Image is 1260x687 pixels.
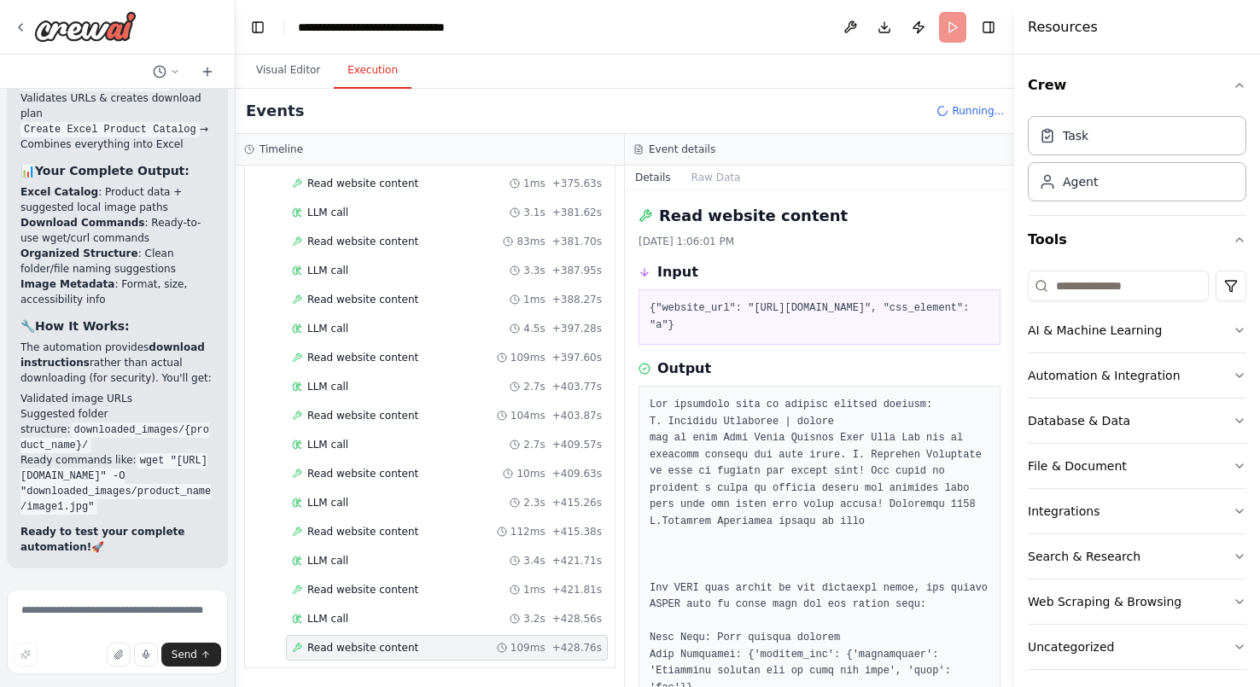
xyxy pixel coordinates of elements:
span: 109ms [510,351,545,364]
button: Execution [334,53,411,89]
span: 3.3s [523,264,545,277]
span: LLM call [307,264,348,277]
span: Read website content [307,351,418,364]
span: + 409.63s [552,467,602,480]
img: Logo [34,11,137,42]
span: + 415.38s [552,525,602,539]
button: Start a new chat [194,61,221,82]
button: Search & Research [1028,534,1246,579]
button: Improve this prompt [14,643,38,667]
code: wget "[URL][DOMAIN_NAME]" -O "downloaded_images/product_name/image1.jpg" [20,453,211,515]
h2: Read website content [659,204,848,228]
span: + 387.95s [552,264,602,277]
span: 3.1s [523,206,545,219]
h2: Events [246,99,304,123]
div: Automation & Integration [1028,367,1181,384]
div: AI & Machine Learning [1028,322,1162,339]
button: Automation & Integration [1028,353,1246,398]
button: Web Scraping & Browsing [1028,579,1246,624]
span: Read website content [307,525,418,539]
li: : Product data + suggested local image paths [20,184,214,215]
li: Ready commands like: [20,452,214,514]
span: + 381.62s [552,206,602,219]
div: Tools [1028,264,1246,684]
nav: breadcrumb [298,19,490,36]
span: 3.2s [523,612,545,626]
span: 112ms [510,525,545,539]
span: + 415.26s [552,496,602,509]
button: Switch to previous chat [146,61,187,82]
span: + 421.71s [552,554,602,568]
div: [DATE] 1:06:01 PM [639,235,1000,248]
span: LLM call [307,380,348,393]
span: 2.7s [523,380,545,393]
span: LLM call [307,554,348,568]
h3: Input [657,262,698,282]
span: + 375.63s [552,177,602,190]
li: Suggested folder structure: [20,406,214,452]
button: Send [161,643,221,667]
span: Send [172,648,197,661]
button: Hide right sidebar [977,15,1000,39]
p: The automation provides rather than actual downloading (for security). You'll get: [20,340,214,386]
button: Click to speak your automation idea [134,643,158,667]
strong: Your Complete Output: [35,164,190,178]
span: 83ms [516,235,545,248]
div: Search & Research [1028,548,1140,565]
code: Create Excel Product Catalog [20,122,200,137]
button: Raw Data [681,166,751,189]
span: Read website content [307,583,418,597]
span: + 388.27s [552,293,602,306]
span: LLM call [307,438,348,451]
span: 3.4s [523,554,545,568]
span: 104ms [510,409,545,422]
button: Integrations [1028,489,1246,533]
h3: Output [657,358,711,379]
strong: Image Metadata [20,278,114,290]
span: 2.3s [523,496,545,509]
pre: {"website_url": "[URL][DOMAIN_NAME]", "css_element": "a"} [650,300,989,334]
span: Read website content [307,409,418,422]
div: Task [1063,127,1088,144]
span: + 397.60s [552,351,602,364]
span: Running... [952,104,1004,118]
button: File & Document [1028,444,1246,488]
div: File & Document [1028,457,1127,474]
span: 1ms [523,293,545,306]
span: 109ms [510,641,545,655]
div: Integrations [1028,503,1100,520]
button: Uncategorized [1028,625,1246,669]
strong: Excel Catalog [20,186,98,198]
strong: Organized Structure [20,247,138,259]
strong: Download Commands [20,217,145,229]
span: + 428.56s [552,612,602,626]
li: : Ready-to-use wget/curl commands [20,215,214,246]
span: LLM call [307,612,348,626]
button: Database & Data [1028,399,1246,443]
div: Web Scraping & Browsing [1028,593,1181,610]
h3: 🔧 [20,317,214,335]
span: LLM call [307,496,348,509]
button: AI & Machine Learning [1028,308,1246,352]
span: + 381.70s [552,235,602,248]
span: + 397.28s [552,322,602,335]
button: Hide left sidebar [246,15,270,39]
span: 2.7s [523,438,545,451]
button: Tools [1028,216,1246,264]
span: Read website content [307,641,418,655]
span: LLM call [307,206,348,219]
h4: Resources [1028,17,1098,38]
div: Database & Data [1028,412,1130,429]
span: Read website content [307,293,418,306]
span: Read website content [307,177,418,190]
span: + 428.76s [552,641,602,655]
span: + 403.77s [552,380,602,393]
span: 1ms [523,177,545,190]
span: + 403.87s [552,409,602,422]
h3: 📊 [20,162,214,179]
button: Visual Editor [242,53,334,89]
li: → Combines everything into Excel [20,121,214,152]
span: 4.5s [523,322,545,335]
p: 🚀 [20,524,214,555]
button: Details [625,166,681,189]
